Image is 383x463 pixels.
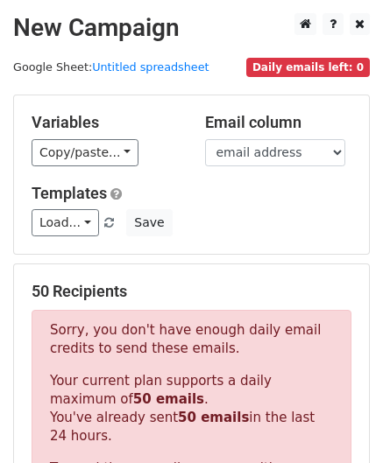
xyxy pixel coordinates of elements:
span: Daily emails left: 0 [246,58,370,77]
a: Daily emails left: 0 [246,60,370,74]
p: Your current plan supports a daily maximum of . You've already sent in the last 24 hours. [50,372,333,445]
a: Load... [32,209,99,236]
h5: Variables [32,113,179,132]
h2: New Campaign [13,13,370,43]
a: Copy/paste... [32,139,138,166]
a: Templates [32,184,107,202]
small: Google Sheet: [13,60,209,74]
p: Sorry, you don't have enough daily email credits to send these emails. [50,321,333,358]
button: Save [126,209,172,236]
h5: 50 Recipients [32,282,351,301]
strong: 50 emails [133,391,204,407]
strong: 50 emails [178,410,249,425]
h5: Email column [205,113,352,132]
a: Untitled spreadsheet [92,60,209,74]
